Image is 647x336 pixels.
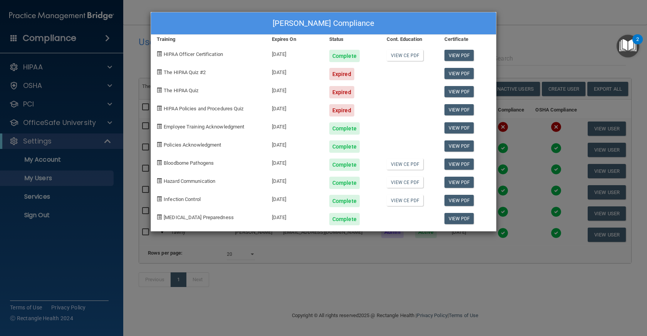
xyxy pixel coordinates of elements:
[164,178,215,184] span: Hazard Communication
[164,142,221,148] span: Policies Acknowledgment
[329,68,354,80] div: Expired
[164,51,223,57] span: HIPAA Officer Certification
[387,177,423,188] a: View CE PDF
[329,159,360,171] div: Complete
[387,50,423,61] a: View CE PDF
[266,35,323,44] div: Expires On
[164,214,234,220] span: [MEDICAL_DATA] Preparedness
[387,159,423,170] a: View CE PDF
[444,195,474,206] a: View PDF
[329,50,360,62] div: Complete
[164,106,243,111] span: HIPAA Policies and Procedures Quiz
[164,160,214,166] span: Bloodborne Pathogens
[329,104,354,117] div: Expired
[266,189,323,207] div: [DATE]
[266,171,323,189] div: [DATE]
[329,140,360,153] div: Complete
[329,213,360,225] div: Complete
[266,135,323,153] div: [DATE]
[444,213,474,224] a: View PDF
[329,195,360,207] div: Complete
[444,50,474,61] a: View PDF
[266,62,323,80] div: [DATE]
[151,12,496,35] div: [PERSON_NAME] Compliance
[164,88,198,93] span: The HIPAA Quiz
[266,98,323,117] div: [DATE]
[387,195,423,206] a: View CE PDF
[151,35,266,44] div: Training
[329,122,360,135] div: Complete
[266,207,323,225] div: [DATE]
[266,44,323,62] div: [DATE]
[164,124,244,130] span: Employee Training Acknowledgment
[444,86,474,97] a: View PDF
[444,177,474,188] a: View PDF
[329,177,360,189] div: Complete
[444,122,474,133] a: View PDF
[439,35,496,44] div: Certificate
[444,140,474,152] a: View PDF
[444,68,474,79] a: View PDF
[164,69,206,75] span: The HIPAA Quiz #2
[266,80,323,98] div: [DATE]
[617,35,639,57] button: Open Resource Center, 2 new notifications
[266,117,323,135] div: [DATE]
[266,153,323,171] div: [DATE]
[381,35,438,44] div: Cont. Education
[636,39,639,49] div: 2
[164,196,201,202] span: Infection Control
[444,104,474,115] a: View PDF
[444,159,474,170] a: View PDF
[323,35,381,44] div: Status
[329,86,354,98] div: Expired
